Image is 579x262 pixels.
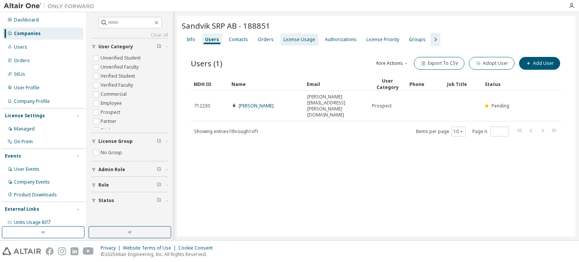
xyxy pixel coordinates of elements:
div: Privacy [101,245,123,251]
span: Admin Role [98,167,125,173]
img: altair_logo.svg [2,247,41,255]
div: Contacts [229,37,248,43]
div: License Priority [366,37,399,43]
div: Authorizations [325,37,357,43]
label: Prospect [101,108,122,117]
span: Pending [492,103,509,109]
span: Clear filter [157,44,161,50]
span: User Category [98,44,133,50]
img: youtube.svg [83,247,94,255]
div: Cookie Consent [178,245,217,251]
img: facebook.svg [46,247,54,255]
div: External Links [5,206,39,212]
span: Items per page [416,127,466,136]
label: Employee [101,99,123,108]
button: Export To CSV [414,57,464,70]
div: MDH ID [194,78,225,90]
label: Trial [101,126,112,135]
span: Showing entries 1 through 1 of 1 [194,128,259,135]
div: Phone [409,78,441,90]
button: Status [92,192,168,209]
span: 712230 [194,103,210,109]
div: Name [231,78,301,90]
div: Dashboard [14,17,39,23]
button: 10 [453,129,464,135]
span: Clear filter [157,167,161,173]
span: Clear filter [157,138,161,144]
label: No Group [101,148,124,157]
button: Role [92,177,168,193]
span: Page n. [472,127,509,136]
div: Groups [409,37,426,43]
button: Adopt User [469,57,515,70]
span: Units Usage BI [14,219,51,225]
label: Unverified Faculty [101,63,140,72]
label: Commercial [101,90,128,99]
div: Company Events [14,179,50,185]
span: Users (1) [191,58,222,69]
span: License Group [98,138,133,144]
div: Managed [14,126,35,132]
div: Events [5,153,21,159]
span: Clear filter [157,198,161,204]
p: © 2025 Altair Engineering, Inc. All Rights Reserved. [101,251,217,257]
span: Prospect [372,103,392,109]
div: Email [307,78,366,90]
div: Orders [14,58,30,64]
div: Status [485,78,516,90]
img: Altair One [4,2,98,10]
span: Status [98,198,114,204]
a: [PERSON_NAME] [239,103,274,109]
div: Company Profile [14,98,50,104]
span: Sandvik SRP AB - 188851 [182,20,270,31]
button: Add User [519,57,560,70]
div: Users [205,37,219,43]
a: Clear all [92,32,168,38]
button: More Actions [373,57,409,70]
div: Companies [14,31,41,37]
div: On Prem [14,139,33,145]
div: User Profile [14,85,40,91]
span: Clear filter [157,182,161,188]
div: Job Title [447,78,479,90]
div: SKUs [14,71,25,77]
span: Role [98,182,109,188]
button: License Group [92,133,168,150]
label: Partner [101,117,118,126]
div: Info [187,37,195,43]
label: Verified Faculty [101,81,135,90]
div: Users [14,44,27,50]
div: License Settings [5,113,45,119]
img: instagram.svg [58,247,66,255]
div: Orders [258,37,274,43]
div: Product Downloads [14,192,57,198]
div: License Usage [283,37,315,43]
div: User Events [14,166,40,172]
label: Unverified Student [101,54,142,63]
button: User Category [92,38,168,55]
button: Admin Role [92,161,168,178]
div: Website Terms of Use [123,245,178,251]
span: [PERSON_NAME][EMAIL_ADDRESS][PERSON_NAME][DOMAIN_NAME] [307,94,365,118]
img: linkedin.svg [70,247,78,255]
label: Verified Student [101,72,136,81]
div: User Category [372,78,403,90]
